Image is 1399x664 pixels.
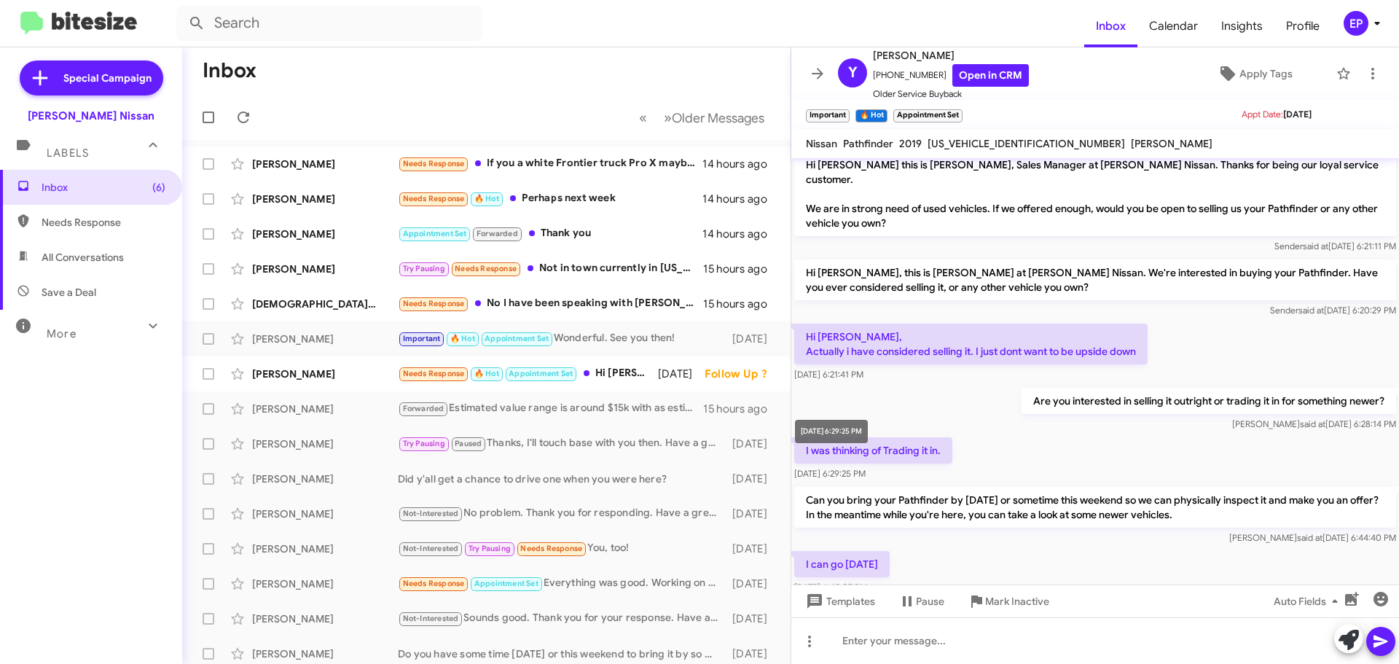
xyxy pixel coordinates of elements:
[42,285,96,300] span: Save a Deal
[631,103,773,133] nav: Page navigation example
[42,180,165,195] span: Inbox
[1239,60,1293,87] span: Apply Tags
[928,137,1125,150] span: [US_VEHICLE_IDENTIFICATION_NUMBER]
[1229,532,1396,543] span: [PERSON_NAME] [DATE] 6:44:40 PM
[403,509,459,518] span: Not-Interested
[252,192,398,206] div: [PERSON_NAME]
[403,264,445,273] span: Try Pausing
[794,259,1396,300] p: Hi [PERSON_NAME], this is [PERSON_NAME] at [PERSON_NAME] Nissan. We're interested in buying your ...
[252,507,398,521] div: [PERSON_NAME]
[47,327,77,340] span: More
[474,369,499,378] span: 🔥 Hot
[398,190,702,207] div: Perhaps next week
[403,614,459,623] span: Not-Interested
[1180,60,1329,87] button: Apply Tags
[873,47,1029,64] span: [PERSON_NAME]
[252,437,398,451] div: [PERSON_NAME]
[252,612,398,626] div: [PERSON_NAME]
[1232,418,1396,429] span: [PERSON_NAME] [DATE] 6:28:14 PM
[398,225,702,242] div: Thank you
[474,579,538,588] span: Appointment Set
[1210,5,1274,47] a: Insights
[1262,588,1355,614] button: Auto Fields
[855,109,887,122] small: 🔥 Hot
[455,439,482,448] span: Paused
[1344,11,1368,36] div: EP
[794,551,890,577] p: I can go [DATE]
[398,330,725,347] div: Wonderful. See you then!
[398,472,725,486] div: Did y'all get a chance to drive one when you were here?
[63,71,152,85] span: Special Campaign
[399,402,447,416] span: Forwarded
[806,109,850,122] small: Important
[639,109,647,127] span: «
[794,324,1148,364] p: Hi [PERSON_NAME], Actually i have considered selling it. I just dont want to be upside down
[873,64,1029,87] span: [PHONE_NUMBER]
[403,369,465,378] span: Needs Response
[20,60,163,95] a: Special Campaign
[803,588,875,614] span: Templates
[952,64,1029,87] a: Open in CRM
[873,87,1029,101] span: Older Service Buyback
[848,61,858,85] span: Y
[725,437,779,451] div: [DATE]
[985,588,1049,614] span: Mark Inactive
[1270,305,1396,316] span: Sender [DATE] 6:20:29 PM
[474,194,499,203] span: 🔥 Hot
[252,367,398,381] div: [PERSON_NAME]
[1137,5,1210,47] a: Calendar
[252,577,398,591] div: [PERSON_NAME]
[893,109,963,122] small: Appointment Set
[806,137,837,150] span: Nissan
[658,367,705,381] div: [DATE]
[1303,241,1328,251] span: said at
[473,227,521,241] span: Forwarded
[176,6,482,41] input: Search
[956,588,1061,614] button: Mark Inactive
[398,295,703,312] div: No I have been speaking with [PERSON_NAME]...im moving on to full size trucks thanks though
[705,367,779,381] div: Follow Up ?
[398,365,658,382] div: Hi [PERSON_NAME]! We are here now. They are getting the paperwork together. [PERSON_NAME] said so...
[403,194,465,203] span: Needs Response
[252,542,398,556] div: [PERSON_NAME]
[398,610,725,627] div: Sounds good. Thank you for your response. Have a great evening.
[1297,532,1322,543] span: said at
[398,647,725,661] div: Do you have some time [DATE] or this weekend to bring it by so we can take a look at it?
[794,468,866,479] span: [DATE] 6:29:25 PM
[655,103,773,133] button: Next
[450,334,475,343] span: 🔥 Hot
[1283,109,1312,120] span: [DATE]
[520,544,582,553] span: Needs Response
[398,155,702,172] div: If you a white Frontier truck Pro X maybe we talk
[1022,388,1396,414] p: Are you interested in selling it outright or trading it in for something newer?
[703,297,779,311] div: 15 hours ago
[403,159,465,168] span: Needs Response
[42,250,124,265] span: All Conversations
[398,400,703,417] div: Estimated value range is around $15k with as estimated payoff in the 24k range based on our softw...
[152,180,165,195] span: (6)
[398,505,725,522] div: No problem. Thank you for responding. Have a great evening!
[1131,137,1212,150] span: [PERSON_NAME]
[794,369,863,380] span: [DATE] 6:21:41 PM
[403,579,465,588] span: Needs Response
[725,647,779,661] div: [DATE]
[1300,418,1325,429] span: said at
[899,137,922,150] span: 2019
[702,192,779,206] div: 14 hours ago
[1084,5,1137,47] a: Inbox
[455,264,517,273] span: Needs Response
[203,59,256,82] h1: Inbox
[403,439,445,448] span: Try Pausing
[398,575,725,592] div: Everything was good. Working on a sale
[252,402,398,416] div: [PERSON_NAME]
[509,369,573,378] span: Appointment Set
[403,299,465,308] span: Needs Response
[887,588,956,614] button: Pause
[725,472,779,486] div: [DATE]
[664,109,672,127] span: »
[252,647,398,661] div: [PERSON_NAME]
[1274,588,1344,614] span: Auto Fields
[1242,109,1283,120] span: Appt Date:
